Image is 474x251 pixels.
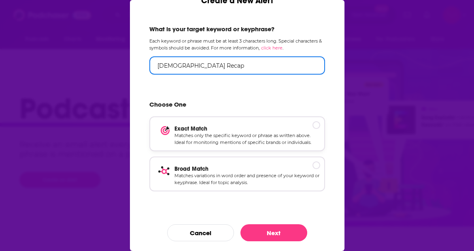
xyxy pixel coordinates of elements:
[167,224,234,241] button: Cancel
[174,125,320,132] p: Exact Match
[149,38,325,51] p: Each keyword or phrase must be at least 3 characters long. Special characters & symbols should be...
[149,101,325,112] h2: Choose One
[149,25,325,33] h2: What is your target keyword or keyphrase?
[149,56,325,75] input: Ex: brand name, person, topic
[174,165,320,172] p: Broad Match
[174,172,320,187] p: Matches variations in word order and presence of your keyword or keyphrase. Ideal for topic analy...
[240,224,307,241] button: Next
[174,132,320,146] p: Matches only the specific keyword or phrase as written above. Ideal for monitoring mentions of sp...
[261,45,283,51] a: click here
